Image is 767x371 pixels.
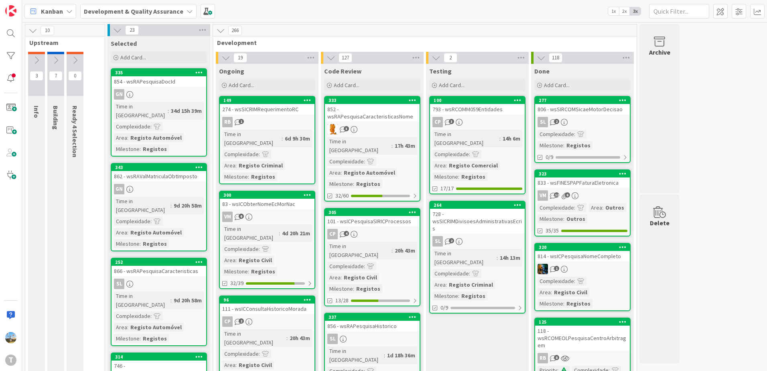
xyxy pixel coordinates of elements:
div: SL [535,117,630,127]
div: 101 - wsICPesquisaSIRICProcessos [325,216,420,226]
span: 35/35 [546,226,559,235]
span: : [563,299,564,308]
div: 314 [112,353,206,361]
span: 19 [233,53,247,63]
span: : [282,134,283,143]
div: 305 [325,209,420,216]
div: 335854 - wsRAPesquisaDocId [112,69,206,87]
div: 252 [115,259,206,265]
div: SL [430,236,525,247]
span: 2 [239,318,244,324]
div: Registos [249,172,277,181]
span: 1x [608,7,619,15]
div: Complexidade [327,262,364,271]
span: : [286,334,288,342]
div: Registos [141,334,169,343]
div: GN [114,184,124,194]
div: 6d 9h 30m [283,134,312,143]
div: 305101 - wsICPesquisaSIRICProcessos [325,209,420,226]
div: 9d 20h 58m [172,201,204,210]
span: : [235,161,237,170]
div: GN [112,89,206,100]
div: 118 - wsRCOMEOLPesquisaCentroArbitragem [535,326,630,351]
div: Complexidade [222,349,259,358]
div: Area [114,228,127,237]
div: CP [222,316,233,327]
span: 2 [449,238,454,243]
span: 6 [239,214,244,219]
span: 2 [554,119,559,124]
div: Registo Criminal [447,280,495,289]
div: Registo Civil [237,256,274,265]
div: 14h 6m [501,134,522,143]
span: : [364,262,365,271]
div: 333 [325,97,420,104]
div: CP [430,117,525,127]
div: Registos [564,141,592,150]
div: 277806 - wsSIRCOMSicaeMotorDecisao [535,97,630,114]
div: 125 [539,319,630,325]
div: Registo Civil [342,273,379,282]
div: Area [222,361,235,369]
div: 728 - wsSICRIMDivisoesAdministrativasEcris [430,209,525,234]
div: VM [220,212,315,222]
div: 300 [220,192,315,199]
span: 127 [339,53,352,63]
span: : [353,179,354,188]
b: Development & Quality Assurance [84,7,183,15]
span: 2x [619,7,630,15]
a: 323833 - wsFINESPAPFaturaEletronicaVMComplexidade:Area:OutrosMilestone:Outros35/35 [534,169,631,236]
div: 125 [535,318,630,326]
div: Area [327,168,341,177]
div: Time in [GEOGRAPHIC_DATA] [114,102,168,120]
div: 314 [115,354,206,360]
span: : [384,351,385,360]
a: 343862 - wsRAValMatriculaObtImpostoGNTime in [GEOGRAPHIC_DATA]:9d 20h 58mComplexidade:Area:Regist... [111,163,207,251]
span: : [259,349,260,358]
div: Archive [649,47,670,57]
div: RB [538,353,548,363]
div: Registo Automóvel [128,133,184,142]
div: 9d 20h 58m [172,296,204,305]
div: 323 [535,170,630,177]
div: 149274 - wsSICRIMRequerimentoRC [220,97,315,114]
div: Delete [650,218,670,228]
div: Registos [459,172,487,181]
div: 333852 - wsRAPesquisaCaracteristicasNome [325,97,420,122]
div: Milestone [538,141,563,150]
a: 30083 - wsICObterNomeEcMorNacVMTime in [GEOGRAPHIC_DATA]:4d 20h 21mComplexidade:Area:Registo Civi... [219,191,315,289]
div: 14h 13m [498,253,522,262]
a: 264728 - wsSICRIMDivisoesAdministrativasEcrisSLTime in [GEOGRAPHIC_DATA]:14h 13mComplexidade:Area... [429,201,526,314]
span: Ready 4 Selection [71,106,79,157]
div: SL [114,279,124,289]
div: Registos [249,267,277,276]
div: 96 [223,297,315,303]
a: 320814 - wsICPesquisaNomeCompletoJCComplexidade:Area:Registo CivilMilestone:Registos [534,243,631,311]
div: Time in [GEOGRAPHIC_DATA] [327,242,392,259]
div: 343 [115,165,206,170]
div: Milestone [432,172,458,181]
div: 96 [220,296,315,304]
span: : [140,334,141,343]
div: 320 [539,245,630,250]
img: JC [538,264,548,274]
div: 149 [223,98,315,103]
div: Milestone [538,214,563,223]
div: 856 - wsRAPesquisaHistorico [325,321,420,331]
div: 20h 43m [393,246,417,255]
span: Add Card... [334,82,359,89]
div: Registos [459,291,487,300]
div: Registo Comercial [447,161,500,170]
div: Time in [GEOGRAPHIC_DATA] [222,329,286,347]
span: 4 [344,231,349,236]
span: : [140,145,141,153]
span: Code Review [324,67,361,75]
div: Complexidade [538,130,574,139]
span: : [170,296,172,305]
div: 17h 43m [393,141,417,150]
div: 833 - wsFINESPAPFaturaEletronica [535,177,630,188]
div: 343 [112,164,206,171]
span: 32/39 [230,279,243,287]
span: : [341,273,342,282]
div: Registos [564,299,592,308]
